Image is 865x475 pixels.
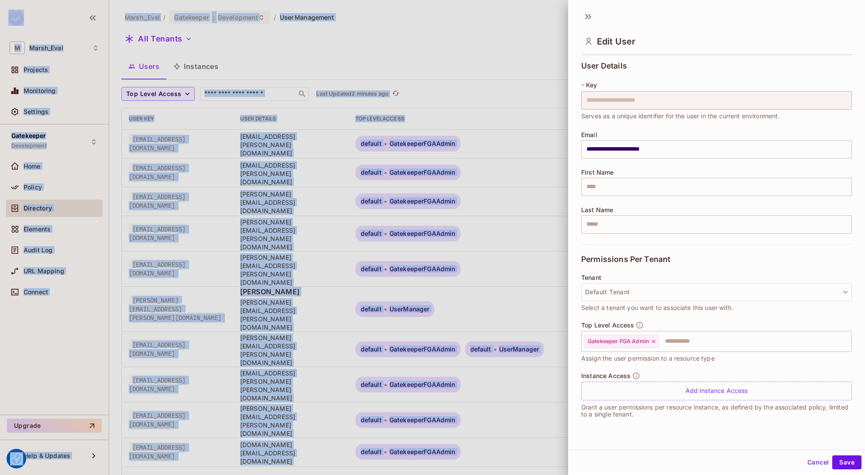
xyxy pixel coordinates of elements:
[581,322,634,329] span: Top Level Access
[586,82,597,89] span: Key
[581,283,852,301] button: Default Tenant
[581,382,852,400] div: Add Instance Access
[581,372,631,379] span: Instance Access
[847,340,849,342] button: Open
[588,338,649,345] span: Gatekeeper FGA Admin
[581,62,627,70] span: User Details
[581,131,597,138] span: Email
[581,404,852,418] p: Grant a user permissions per resource instance, as defined by the associated policy, limited to a...
[804,455,832,469] button: Cancel
[10,452,23,465] img: Revisit consent button
[832,455,862,469] button: Save
[10,452,23,465] button: Consent Preferences
[597,36,635,47] span: Edit User
[581,274,601,281] span: Tenant
[581,303,733,313] span: Select a tenant you want to associate this user with.
[581,354,715,363] span: Assign the user permission to a resource type
[581,207,613,213] span: Last Name
[584,335,659,348] div: Gatekeeper FGA Admin
[581,255,670,264] span: Permissions Per Tenant
[581,111,780,121] span: Serves as a unique identifier for the user in the current environment.
[581,169,614,176] span: First Name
